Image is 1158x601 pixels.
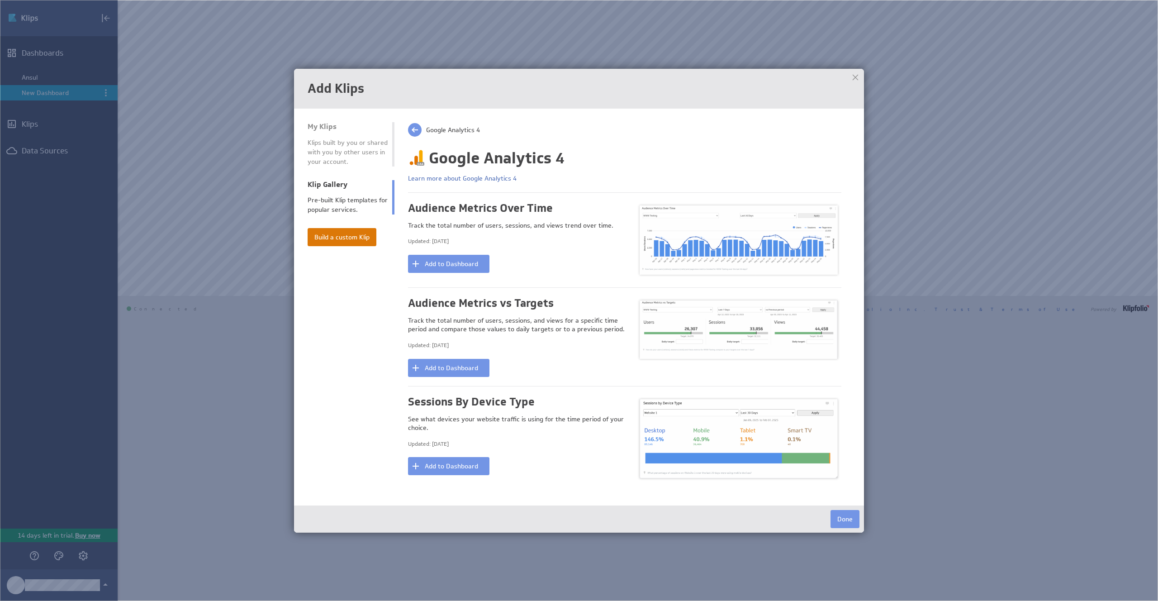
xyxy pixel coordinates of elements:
h1: Add Klips [308,82,850,95]
div: See what devices your website traffic is using for the time period of your choice. [408,415,625,433]
img: image8990279430990409730.png [640,399,838,479]
h1: Audience Metrics vs Targets [408,297,625,310]
div: Klip Gallery [308,180,388,189]
h1: Sessions By Device Type [408,396,625,408]
button: Add to Dashboard [408,457,489,475]
div: Updated: [DATE] [408,341,625,350]
span: Google Analytics 4 [426,126,480,134]
div: Updated: [DATE] [408,439,625,448]
div: My Klips [308,122,388,131]
div: Pre-built Klip templates for popular services. [308,196,388,215]
img: image6502031566950861830.png [408,149,424,166]
button: Build a custom Klip [308,228,376,246]
button: Add to Dashboard [408,359,489,377]
img: image6980392763190623162.png [640,300,838,359]
a: Learn more about Google Analytics 4 [408,174,517,182]
img: image4008907553265813973.png [640,205,838,275]
div: Updated: [DATE] [408,237,625,246]
div: Klips built by you or shared with you by other users in your account. [308,138,388,167]
h1: Google Analytics 4 [408,149,823,167]
div: Track the total number of users, sessions, and views trend over time. [408,221,625,230]
h1: Audience Metrics Over Time [408,202,625,215]
button: Add to Dashboard [408,255,489,273]
button: Done [831,510,859,528]
div: Track the total number of users, sessions, and views for a specific time period and compare those... [408,316,625,334]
